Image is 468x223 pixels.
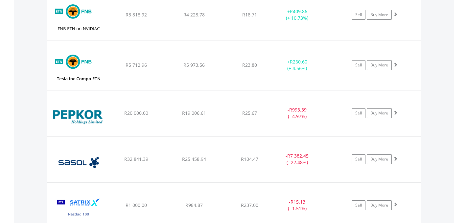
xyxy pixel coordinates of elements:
[291,199,305,205] span: R15.13
[287,153,309,159] span: R7 382.45
[126,62,147,68] span: R5 712.96
[183,12,205,18] span: R4 228.78
[367,10,392,20] a: Buy More
[183,62,205,68] span: R5 973.56
[124,156,148,162] span: R32 841.39
[352,10,365,20] a: Sell
[367,108,392,118] a: Buy More
[126,202,147,208] span: R1 000.00
[352,60,365,70] a: Sell
[352,154,365,164] a: Sell
[367,60,392,70] a: Buy More
[272,199,322,212] div: - (- 1.51%)
[272,107,322,120] div: - (- 4.97%)
[367,200,392,210] a: Buy More
[272,153,322,166] div: - (- 22.48%)
[241,156,258,162] span: R104.47
[185,202,203,208] span: R984.87
[289,107,307,113] span: R993.39
[126,12,147,18] span: R3 818.92
[241,202,258,208] span: R237.00
[50,49,107,88] img: EQU.ZA.TSETNC.png
[242,62,257,68] span: R23.80
[182,156,206,162] span: R25 458.94
[182,110,206,116] span: R19 006.61
[272,59,322,72] div: + (+ 4.56%)
[50,145,107,180] img: EQU.ZA.SOL.png
[272,8,322,21] div: + (+ 10.73%)
[352,108,365,118] a: Sell
[242,110,257,116] span: R25.67
[367,154,392,164] a: Buy More
[290,59,307,65] span: R260.60
[352,200,365,210] a: Sell
[50,99,107,134] img: EQU.ZA.PPH.png
[124,110,148,116] span: R20 000.00
[242,12,257,18] span: R18.71
[290,8,307,14] span: R409.86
